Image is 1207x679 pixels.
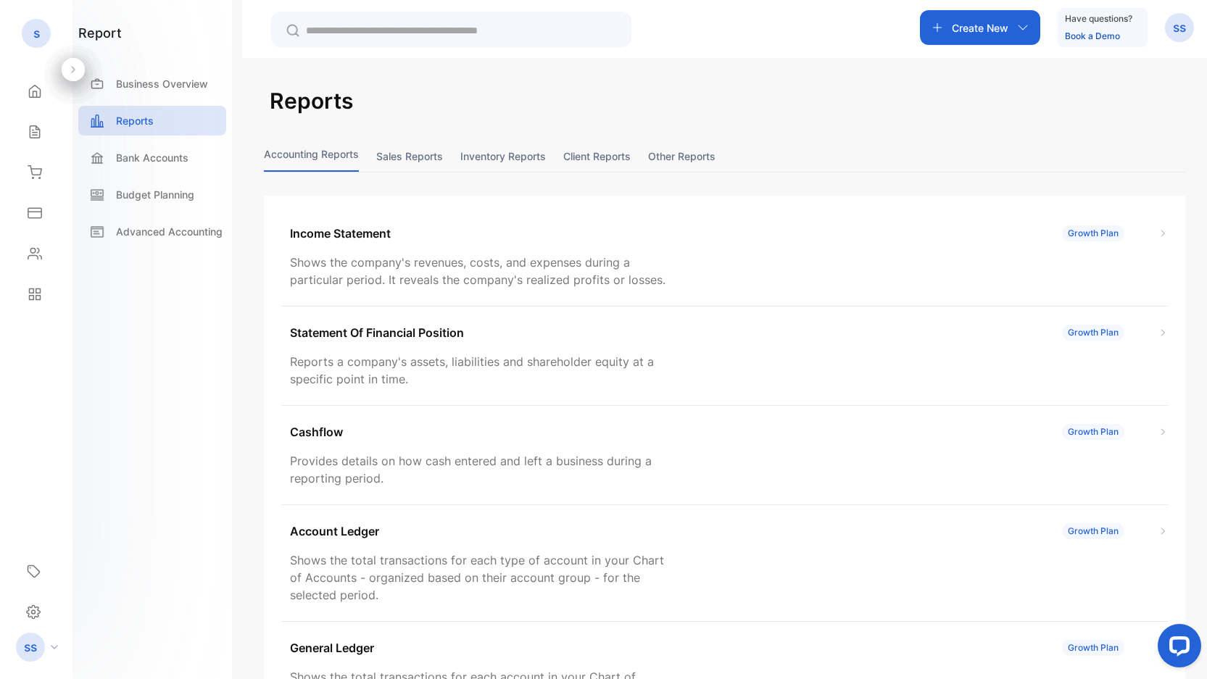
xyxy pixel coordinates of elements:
[290,452,670,487] p: Provides details on how cash entered and left a business during a reporting period.
[1165,10,1194,45] button: ss
[116,113,154,128] p: Reports
[1146,618,1207,679] iframe: LiveChat chat widget
[78,69,226,99] a: Business Overview
[376,141,443,172] button: Sales reports
[116,224,223,239] p: Advanced Accounting
[290,551,670,604] p: Shows the total transactions for each type of account in your Chart of Accounts - organized based...
[1158,527,1168,536] img: Icon
[116,76,208,91] p: Business Overview
[290,522,379,540] p: Account Ledger
[24,638,37,657] p: ss
[290,353,670,388] p: Reports a company's assets, liabilities and shareholder equity at a specific point in time.
[290,324,464,341] p: Statement Of Financial Position
[920,10,1040,45] button: Create New
[290,225,391,242] p: Income Statement
[290,254,670,288] p: Shows the company's revenues, costs, and expenses during a particular period. It reveals the comp...
[1065,30,1120,41] a: Book a Demo
[78,143,226,172] a: Bank Accounts
[648,141,716,172] button: Other reports
[1173,18,1186,37] p: ss
[78,180,226,209] a: Budget Planning
[1062,325,1124,341] div: Growth Plan
[78,217,226,246] a: Advanced Accounting
[290,639,374,657] p: General Ledger
[33,24,40,43] p: s
[116,150,188,165] p: Bank Accounts
[1062,523,1124,539] div: Growth Plan
[1062,424,1124,440] div: Growth Plan
[270,85,353,117] h2: Reports
[1065,12,1132,26] p: Have questions?
[78,23,122,43] h1: report
[1158,229,1168,238] img: Icon
[116,187,194,202] p: Budget Planning
[78,106,226,136] a: Reports
[1158,328,1168,338] img: Icon
[952,20,1008,36] p: Create New
[290,423,343,441] p: Cashflow
[264,141,359,172] button: Accounting Reports
[460,141,546,172] button: Inventory reports
[1062,225,1124,241] div: Growth Plan
[563,141,631,172] button: Client reports
[1158,428,1168,437] img: Icon
[1062,640,1124,656] div: Growth Plan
